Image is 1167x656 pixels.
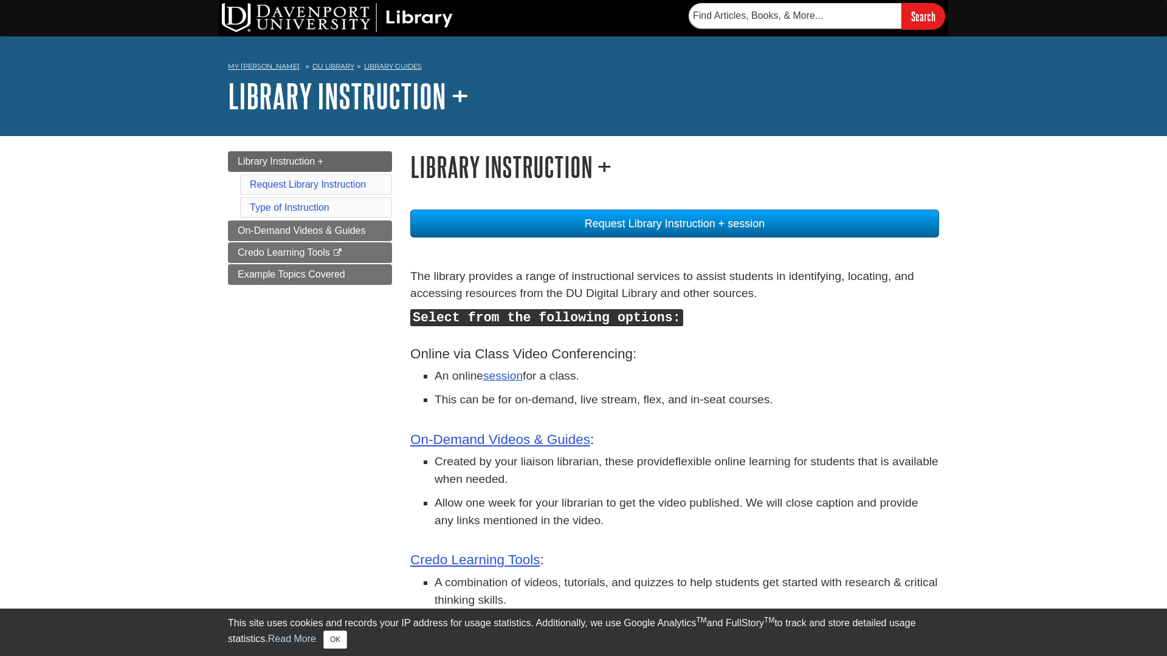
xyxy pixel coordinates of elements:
form: Searches DU Library's articles, books, and more [689,3,945,29]
a: Type of Instruction [250,202,329,213]
sup: TM [764,616,774,624]
a: Library Guides [364,62,422,70]
h4: : [410,432,939,448]
p: A combination of videos, tutorials, and quizzes to help students get started with research & crit... [435,574,939,609]
i: This link opens in a new window [332,249,343,257]
h1: Library Instruction + [410,151,939,182]
p: This can be for on-demand, live stream, flex, and in-seat courses. [435,391,939,426]
span: Created by your liaison librarian, these provide [435,455,675,468]
a: Request Library Instruction + session [410,210,939,237]
a: Library Instruction + [228,77,469,115]
a: My [PERSON_NAME] [228,61,300,72]
p: Allow one week for your librarian to get the video published. We will close caption and provide a... [435,494,939,547]
img: DU Library [222,3,453,32]
span: Example Topics Covered [238,269,345,279]
a: Request Library Instruction [250,179,366,190]
p: An online for a class. [435,367,939,385]
a: Library Instruction + [228,151,392,172]
a: On-Demand Videos & Guides [410,432,590,447]
a: Credo Learning Tools [410,552,540,567]
p: The library provides a range of instructional services to assist students in identifying, locatin... [410,268,939,303]
span: On-Demand Videos & Guides [238,225,365,236]
strong: Select from the following options: [413,310,681,325]
span: Credo Learning Tools [238,247,330,258]
p: flexible online learning for students that is available when needed. [435,453,939,488]
div: Guide Page Menu [228,151,392,285]
div: This site uses cookies and records your IP address for usage statistics. Additionally, we use Goo... [228,616,939,649]
a: Credo Learning Tools [228,242,392,263]
input: Search [901,3,945,29]
input: Find Articles, Books, & More... [689,3,901,29]
nav: breadcrumb [228,58,939,78]
h4: : [410,553,939,568]
button: Close [323,630,347,649]
a: On-Demand Videos & Guides [228,220,392,241]
a: session [483,369,523,382]
h4: Online via Class Video Conferencing: [410,332,939,362]
a: Read More [268,634,316,644]
sup: TM [696,616,706,624]
a: Example Topics Covered [228,264,392,285]
a: DU Library [312,62,354,70]
span: Library Instruction + [238,156,323,166]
